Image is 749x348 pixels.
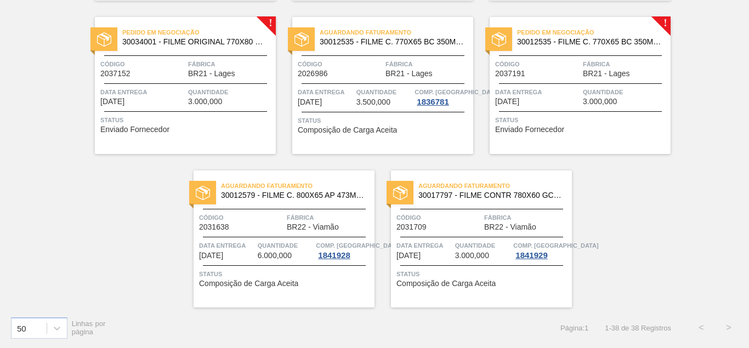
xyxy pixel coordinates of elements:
[513,251,549,260] div: 1841929
[495,87,580,98] span: Data entrega
[492,32,506,47] img: status
[298,70,328,78] span: 2026986
[316,251,352,260] div: 1841928
[199,279,298,288] span: Composição de Carga Aceita
[418,180,572,191] span: Aguardando Faturamento
[122,38,267,46] span: 30034001 - FILME ORIGINAL 770X80 350X12 MP
[72,320,106,336] span: Linhas por página
[221,180,374,191] span: Aguardando Faturamento
[298,115,470,126] span: Status
[415,98,451,106] div: 1836781
[560,324,588,332] span: Página : 1
[396,269,569,279] span: Status
[605,324,671,332] span: 1 - 38 de 38 Registros
[455,252,489,260] span: 3.000,000
[320,38,464,46] span: 30012535 - FILME C. 770X65 BC 350ML C12 429
[495,98,519,106] span: 11/11/2025
[258,240,314,251] span: Quantidade
[415,87,500,98] span: Comp. Carga
[385,59,470,70] span: Fábrica
[287,212,372,223] span: Fábrica
[177,170,374,307] a: statusAguardando Faturamento30012579 - FILME C. 800X65 AP 473ML C12 429Código2031638FábricaBR22 -...
[396,212,481,223] span: Código
[583,87,668,98] span: Quantidade
[100,59,185,70] span: Código
[17,323,26,333] div: 50
[583,70,630,78] span: BR21 - Lages
[78,17,276,154] a: !statusPedido em Negociação30034001 - FILME ORIGINAL 770X80 350X12 MPCódigo2037152FábricaBR21 - L...
[100,125,169,134] span: Enviado Fornecedor
[100,70,130,78] span: 2037152
[276,17,473,154] a: statusAguardando Faturamento30012535 - FILME C. 770X65 BC 350ML C12 429Código2026986FábricaBR21 -...
[517,38,662,46] span: 30012535 - FILME C. 770X65 BC 350ML C12 429
[484,223,536,231] span: BR22 - Viamão
[396,279,496,288] span: Composição de Carga Aceita
[517,27,671,38] span: Pedido em Negociação
[415,87,470,106] a: Comp. [GEOGRAPHIC_DATA]1836781
[316,240,401,251] span: Comp. Carga
[495,125,564,134] span: Enviado Fornecedor
[199,269,372,279] span: Status
[583,59,668,70] span: Fábrica
[316,240,372,260] a: Comp. [GEOGRAPHIC_DATA]1841928
[287,223,339,231] span: BR22 - Viamão
[298,87,354,98] span: Data entrega
[196,186,210,200] img: status
[258,252,292,260] span: 6.000,000
[418,191,563,199] span: 30017797 - FILME CONTR 780X60 GCA ZERO 350ML NIV22
[97,32,111,47] img: status
[473,17,671,154] a: !statusPedido em Negociação30012535 - FILME C. 770X65 BC 350ML C12 429Código2037191FábricaBR21 - ...
[495,59,580,70] span: Código
[688,314,715,341] button: <
[100,115,273,125] span: Status
[396,223,427,231] span: 2031709
[513,240,569,260] a: Comp. [GEOGRAPHIC_DATA]1841929
[356,98,390,106] span: 3.500,000
[199,240,255,251] span: Data entrega
[298,59,383,70] span: Código
[396,240,452,251] span: Data entrega
[122,27,276,38] span: Pedido em Negociação
[396,252,421,260] span: 17/11/2025
[455,240,511,251] span: Quantidade
[188,70,235,78] span: BR21 - Lages
[188,87,273,98] span: Quantidade
[100,87,185,98] span: Data entrega
[495,115,668,125] span: Status
[188,98,222,106] span: 3.000,000
[393,186,407,200] img: status
[583,98,617,106] span: 3.000,000
[199,252,223,260] span: 15/11/2025
[385,70,433,78] span: BR21 - Lages
[221,191,366,199] span: 30012579 - FILME C. 800X65 AP 473ML C12 429
[100,98,124,106] span: 01/11/2025
[495,70,525,78] span: 2037191
[298,126,397,134] span: Composição de Carga Aceita
[199,223,229,231] span: 2031638
[356,87,412,98] span: Quantidade
[320,27,473,38] span: Aguardando Faturamento
[298,98,322,106] span: 11/11/2025
[188,59,273,70] span: Fábrica
[484,212,569,223] span: Fábrica
[374,170,572,307] a: statusAguardando Faturamento30017797 - FILME CONTR 780X60 GCA ZERO 350ML NIV22Código2031709Fábric...
[199,212,284,223] span: Código
[715,314,742,341] button: >
[294,32,309,47] img: status
[513,240,598,251] span: Comp. Carga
